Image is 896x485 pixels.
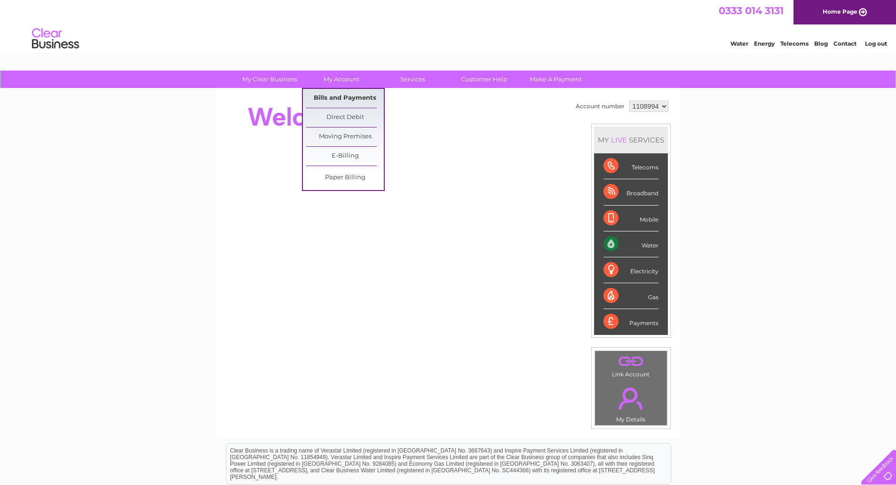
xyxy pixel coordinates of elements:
[306,108,384,127] a: Direct Debit
[32,24,79,53] img: logo.png
[594,127,668,153] div: MY SERVICES
[231,71,309,88] a: My Clear Business
[754,40,775,47] a: Energy
[517,71,595,88] a: Make A Payment
[609,135,629,144] div: LIVE
[603,231,658,257] div: Water
[865,40,887,47] a: Log out
[780,40,809,47] a: Telecoms
[306,89,384,108] a: Bills and Payments
[595,380,667,426] td: My Details
[595,350,667,380] td: Link Account
[306,168,384,187] a: Paper Billing
[833,40,856,47] a: Contact
[374,71,452,88] a: Services
[306,147,384,166] a: E-Billing
[306,127,384,146] a: Moving Premises
[597,382,665,415] a: .
[445,71,523,88] a: Customer Help
[302,71,380,88] a: My Account
[603,257,658,283] div: Electricity
[603,309,658,334] div: Payments
[814,40,828,47] a: Blog
[719,5,784,16] a: 0333 014 3131
[730,40,748,47] a: Water
[603,206,658,231] div: Mobile
[597,353,665,370] a: .
[226,5,671,46] div: Clear Business is a trading name of Verastar Limited (registered in [GEOGRAPHIC_DATA] No. 3667643...
[603,153,658,179] div: Telecoms
[603,179,658,205] div: Broadband
[573,98,627,114] td: Account number
[603,283,658,309] div: Gas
